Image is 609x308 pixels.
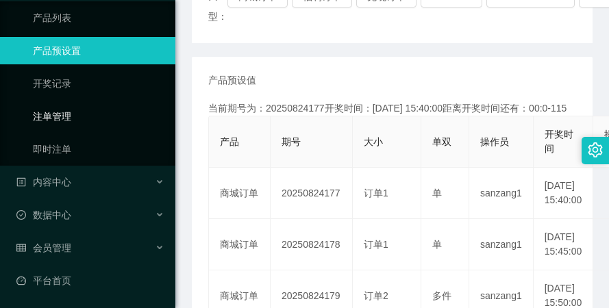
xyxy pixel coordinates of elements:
[16,177,26,187] i: 图标: profile
[33,37,164,64] a: 产品预设置
[534,219,594,270] td: [DATE] 15:45:00
[282,136,301,147] span: 期号
[33,70,164,97] a: 开奖记录
[16,243,26,253] i: 图标: table
[271,219,353,270] td: 20250824178
[432,290,451,301] span: 多件
[271,168,353,219] td: 20250824177
[432,188,442,198] span: 单
[534,168,594,219] td: [DATE] 15:40:00
[432,239,442,250] span: 单
[364,188,388,198] span: 订单1
[469,219,534,270] td: sanzang1
[33,103,164,130] a: 注单管理
[480,136,509,147] span: 操作员
[364,136,383,147] span: 大小
[220,136,239,147] span: 产品
[469,168,534,219] td: sanzang1
[33,4,164,31] a: 产品列表
[364,290,388,301] span: 订单2
[16,210,26,220] i: 图标: check-circle-o
[364,239,388,250] span: 订单1
[33,136,164,163] a: 即时注单
[16,267,164,294] a: 图标: dashboard平台首页
[208,73,256,88] span: 产品预设值
[209,168,271,219] td: 商城订单
[16,209,71,220] span: 数据中心
[208,101,576,116] div: 当前期号为：20250824177开奖时间：[DATE] 15:40:00距离开奖时间还有：00:0-115
[588,142,603,157] i: 图标: setting
[209,219,271,270] td: 商城订单
[545,129,573,154] span: 开奖时间
[16,242,71,253] span: 会员管理
[16,177,71,188] span: 内容中心
[432,136,451,147] span: 单双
